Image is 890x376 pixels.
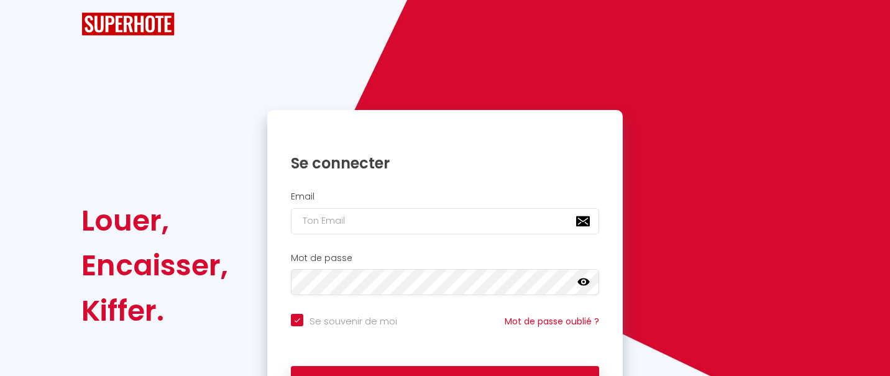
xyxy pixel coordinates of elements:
h1: Se connecter [291,154,599,173]
div: Louer, [81,198,228,243]
h2: Mot de passe [291,253,599,264]
img: SuperHote logo [81,12,175,35]
div: Kiffer. [81,288,228,333]
h2: Email [291,191,599,202]
a: Mot de passe oublié ? [505,315,599,328]
input: Ton Email [291,208,599,234]
div: Encaisser, [81,243,228,288]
